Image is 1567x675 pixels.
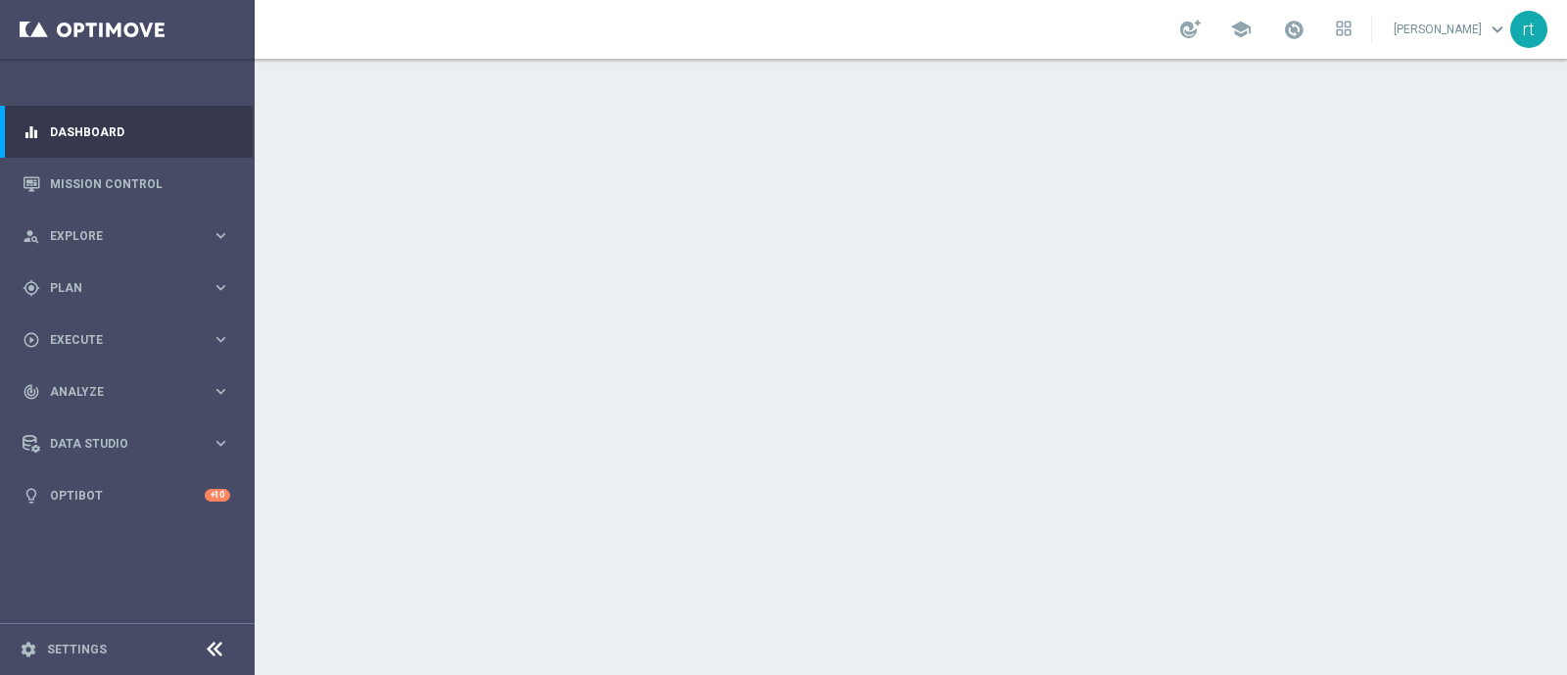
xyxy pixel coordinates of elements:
span: keyboard_arrow_down [1487,19,1508,40]
button: track_changes Analyze keyboard_arrow_right [22,384,231,400]
div: +10 [205,489,230,502]
a: [PERSON_NAME]keyboard_arrow_down [1392,15,1510,44]
div: rt [1510,11,1547,48]
button: equalizer Dashboard [22,124,231,140]
div: Dashboard [23,106,230,158]
a: Optibot [50,469,205,521]
span: Plan [50,282,212,294]
i: track_changes [23,383,40,401]
i: lightbulb [23,487,40,505]
i: play_circle_outline [23,331,40,349]
div: Explore [23,227,212,245]
span: Data Studio [50,438,212,450]
span: Explore [50,230,212,242]
button: Mission Control [22,176,231,192]
button: person_search Explore keyboard_arrow_right [22,228,231,244]
i: keyboard_arrow_right [212,330,230,349]
i: keyboard_arrow_right [212,278,230,297]
i: gps_fixed [23,279,40,297]
a: Dashboard [50,106,230,158]
i: keyboard_arrow_right [212,226,230,245]
a: Settings [47,644,107,655]
div: Analyze [23,383,212,401]
div: Data Studio [23,435,212,453]
a: Mission Control [50,158,230,210]
i: keyboard_arrow_right [212,434,230,453]
i: keyboard_arrow_right [212,382,230,401]
div: Plan [23,279,212,297]
div: Execute [23,331,212,349]
button: gps_fixed Plan keyboard_arrow_right [22,280,231,296]
span: school [1230,19,1252,40]
span: Execute [50,334,212,346]
i: settings [20,641,37,658]
i: equalizer [23,123,40,141]
button: lightbulb Optibot +10 [22,488,231,504]
div: Mission Control [23,158,230,210]
div: Optibot [23,469,230,521]
button: Data Studio keyboard_arrow_right [22,436,231,452]
button: play_circle_outline Execute keyboard_arrow_right [22,332,231,348]
span: Analyze [50,386,212,398]
i: person_search [23,227,40,245]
